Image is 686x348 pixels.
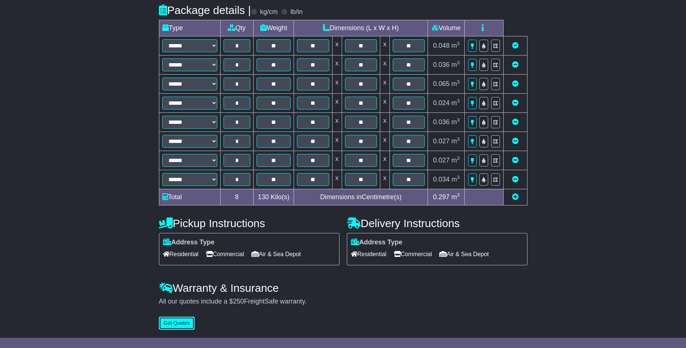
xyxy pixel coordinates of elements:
sup: 3 [457,79,460,85]
td: Dimensions in Centimetre(s) [294,189,428,205]
sup: 3 [457,98,460,104]
label: Address Type [163,238,215,247]
span: 0.027 [433,157,450,164]
sup: 3 [457,117,460,123]
span: m [451,61,460,68]
h4: Package details | [159,4,251,16]
a: Add new item [512,193,519,201]
span: 0.034 [433,176,450,183]
td: x [380,55,389,75]
a: Remove this item [512,42,519,49]
h4: Warranty & Insurance [159,282,527,294]
span: m [451,176,460,183]
a: Remove this item [512,80,519,87]
span: 130 [258,193,269,201]
td: x [332,36,342,55]
sup: 3 [457,41,460,46]
td: x [332,94,342,113]
td: x [332,113,342,132]
span: 250 [233,298,244,305]
span: m [451,99,460,107]
label: Address Type [351,238,403,247]
td: x [332,151,342,170]
td: x [332,132,342,151]
span: m [451,193,460,201]
a: Remove this item [512,176,519,183]
span: 0.024 [433,99,450,107]
span: m [451,80,460,87]
td: Qty [220,20,254,36]
td: x [380,132,389,151]
a: Remove this item [512,61,519,68]
sup: 3 [457,192,460,198]
button: Get Quotes [159,317,195,330]
td: Kilo(s) [254,189,294,205]
span: 0.048 [433,42,450,49]
h4: Pickup Instructions [159,217,340,229]
td: x [380,170,389,189]
td: Weight [254,20,294,36]
span: Commercial [206,248,244,260]
td: Dimensions (L x W x H) [294,20,428,36]
sup: 3 [457,136,460,142]
a: Remove this item [512,118,519,126]
a: Remove this item [512,137,519,145]
td: x [332,170,342,189]
span: m [451,157,460,164]
span: Air & Sea Depot [439,248,489,260]
td: x [380,113,389,132]
span: Residential [351,248,386,260]
label: kg/cm [260,8,277,16]
a: Remove this item [512,157,519,164]
span: m [451,42,460,49]
h4: Delivery Instructions [347,217,527,229]
span: Commercial [394,248,432,260]
sup: 3 [457,155,460,161]
td: x [332,75,342,94]
span: 0.297 [433,193,450,201]
td: x [332,55,342,75]
span: m [451,118,460,126]
span: 0.036 [433,118,450,126]
td: Type [159,20,220,36]
td: x [380,75,389,94]
sup: 3 [457,175,460,180]
span: 0.065 [433,80,450,87]
span: Air & Sea Depot [251,248,301,260]
span: 0.027 [433,137,450,145]
span: m [451,137,460,145]
td: x [380,94,389,113]
div: All our quotes include a $ FreightSafe warranty. [159,298,527,306]
sup: 3 [457,60,460,65]
span: Residential [163,248,199,260]
td: x [380,151,389,170]
td: 8 [220,189,254,205]
td: Volume [428,20,465,36]
span: 0.036 [433,61,450,68]
td: Total [159,189,220,205]
a: Remove this item [512,99,519,107]
label: lb/in [290,8,302,16]
td: x [380,36,389,55]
